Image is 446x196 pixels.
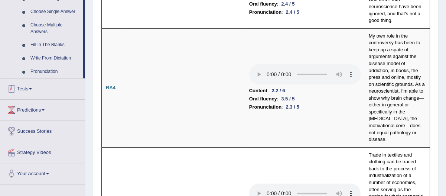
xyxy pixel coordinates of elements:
[27,52,83,65] a: Write From Dictation
[278,95,297,103] div: 3.5 / 5
[0,78,85,97] a: Tests
[0,121,85,139] a: Success Stories
[106,85,115,90] b: RA4
[283,8,302,16] div: 2.4 / 5
[365,28,430,147] td: My own role in the controversy has been to keep up a spate of arguments against the disease model...
[27,65,83,78] a: Pronunciation
[27,38,83,52] a: Fill In The Blanks
[249,95,361,103] li: :
[249,8,361,16] li: :
[0,163,85,182] a: Your Account
[268,87,288,94] div: 2.2 / 6
[249,103,281,111] b: Pronunciation
[283,103,302,111] div: 2.3 / 5
[249,87,361,95] li: :
[0,142,85,161] a: Strategy Videos
[0,100,85,118] a: Predictions
[249,95,277,103] b: Oral fluency
[249,87,267,95] b: Content
[249,103,361,111] li: :
[249,8,281,16] b: Pronunciation
[27,19,83,38] a: Choose Multiple Answers
[27,5,83,19] a: Choose Single Answer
